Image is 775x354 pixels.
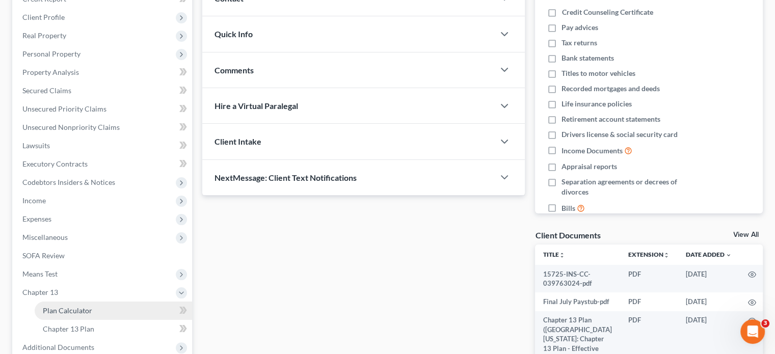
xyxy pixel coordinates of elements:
span: Plan Calculator [43,306,92,315]
a: Executory Contracts [14,155,192,173]
a: Date Added expand_more [686,251,732,258]
a: View All [733,231,759,238]
span: Tax returns [562,38,597,48]
span: Personal Property [22,49,81,58]
span: Property Analysis [22,68,79,76]
a: Extensionunfold_more [628,251,670,258]
span: Executory Contracts [22,159,88,168]
span: Means Test [22,269,58,278]
span: Retirement account statements [562,114,660,124]
span: Client Profile [22,13,65,21]
span: Expenses [22,214,51,223]
td: Final July Paystub-pdf [535,292,620,311]
span: Credit Counseling Certificate [562,7,653,17]
i: unfold_more [663,252,670,258]
span: Titles to motor vehicles [562,68,635,78]
span: Unsecured Priority Claims [22,104,106,113]
span: Recorded mortgages and deeds [562,84,660,94]
iframe: Intercom live chat [740,319,765,344]
span: Chapter 13 Plan [43,324,94,333]
span: Drivers license & social security card [562,129,678,140]
i: expand_more [726,252,732,258]
span: Client Intake [215,137,261,146]
a: Property Analysis [14,63,192,81]
a: Chapter 13 Plan [35,320,192,338]
span: 3 [761,319,769,328]
span: Separation agreements or decrees of divorces [562,177,697,197]
div: Client Documents [535,230,600,240]
span: Unsecured Nonpriority Claims [22,123,120,131]
span: Chapter 13 [22,288,58,296]
span: Quick Info [215,29,253,39]
td: PDF [620,292,678,311]
span: Miscellaneous [22,233,68,241]
a: Secured Claims [14,81,192,100]
span: Pay advices [562,22,598,33]
td: PDF [620,265,678,293]
td: [DATE] [678,265,740,293]
span: Bills [562,203,575,213]
a: Titleunfold_more [543,251,565,258]
span: Appraisal reports [562,161,617,172]
span: Hire a Virtual Paralegal [215,101,298,111]
a: SOFA Review [14,247,192,265]
a: Plan Calculator [35,302,192,320]
span: Income [22,196,46,205]
span: Income Documents [562,146,623,156]
span: Comments [215,65,254,75]
i: unfold_more [559,252,565,258]
a: Unsecured Nonpriority Claims [14,118,192,137]
span: Lawsuits [22,141,50,150]
td: 15725-INS-CC-039763024-pdf [535,265,620,293]
a: Unsecured Priority Claims [14,100,192,118]
a: Lawsuits [14,137,192,155]
span: NextMessage: Client Text Notifications [215,173,357,182]
span: Secured Claims [22,86,71,95]
td: [DATE] [678,292,740,311]
span: Additional Documents [22,343,94,351]
span: Life insurance policies [562,99,632,109]
span: SOFA Review [22,251,65,260]
span: Codebtors Insiders & Notices [22,178,115,186]
span: Bank statements [562,53,614,63]
span: Real Property [22,31,66,40]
